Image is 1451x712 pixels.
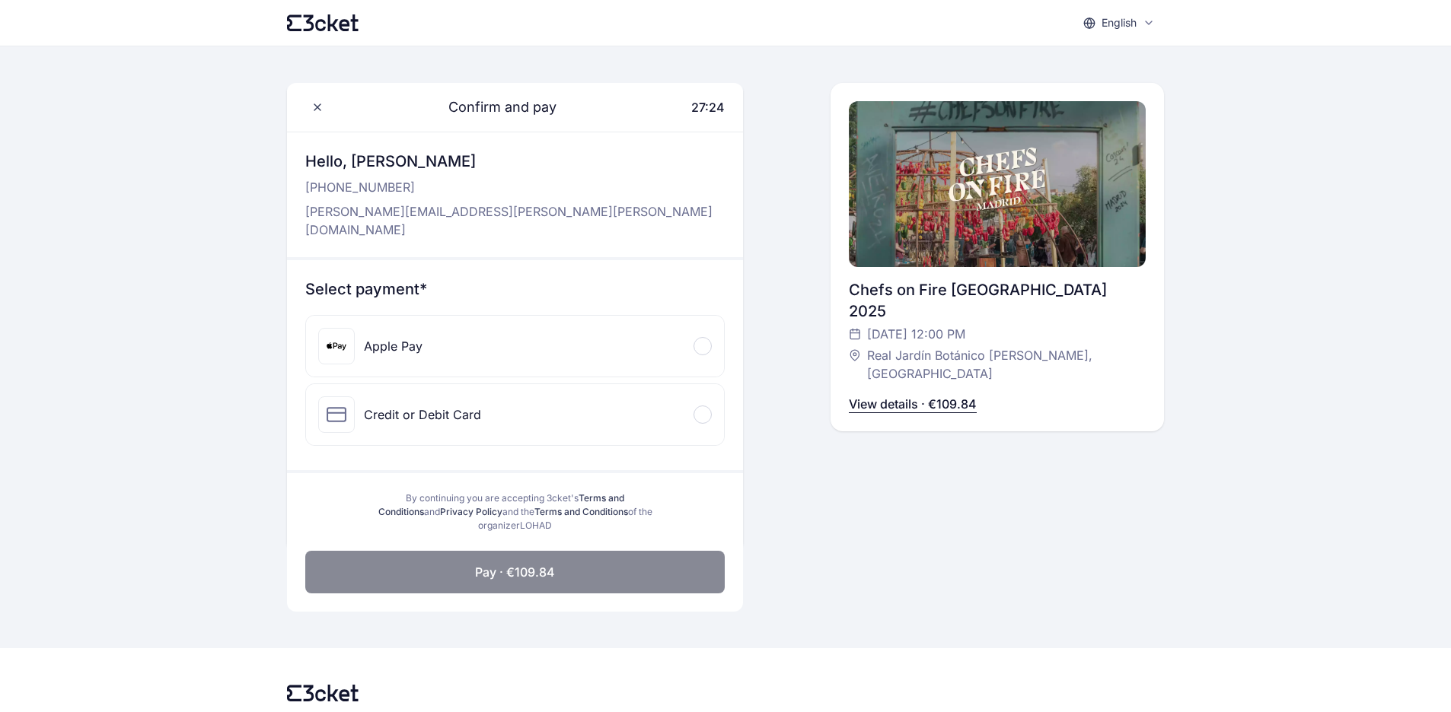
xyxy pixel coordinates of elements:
p: View details · €109.84 [849,395,977,413]
div: Chefs on Fire [GEOGRAPHIC_DATA] 2025 [849,279,1146,322]
span: Real Jardín Botánico [PERSON_NAME], [GEOGRAPHIC_DATA] [867,346,1131,383]
span: [DATE] 12:00 PM [867,325,965,343]
p: [PERSON_NAME][EMAIL_ADDRESS][PERSON_NAME][PERSON_NAME][DOMAIN_NAME] [305,202,725,239]
span: LOHAD [520,520,552,531]
a: Terms and Conditions [534,506,628,517]
p: [PHONE_NUMBER] [305,178,725,196]
h3: Hello, [PERSON_NAME] [305,151,725,172]
p: English [1102,15,1137,30]
div: By continuing you are accepting 3cket's and and the of the organizer [372,491,658,532]
div: Credit or Debit Card [364,405,481,424]
span: 27:24 [691,100,725,115]
a: Privacy Policy [440,506,502,517]
h3: Select payment* [305,278,725,300]
button: Pay · €109.84 [305,551,725,593]
span: Confirm and pay [430,97,556,118]
div: Apple Pay [364,337,423,355]
span: Pay · €109.84 [475,563,555,581]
